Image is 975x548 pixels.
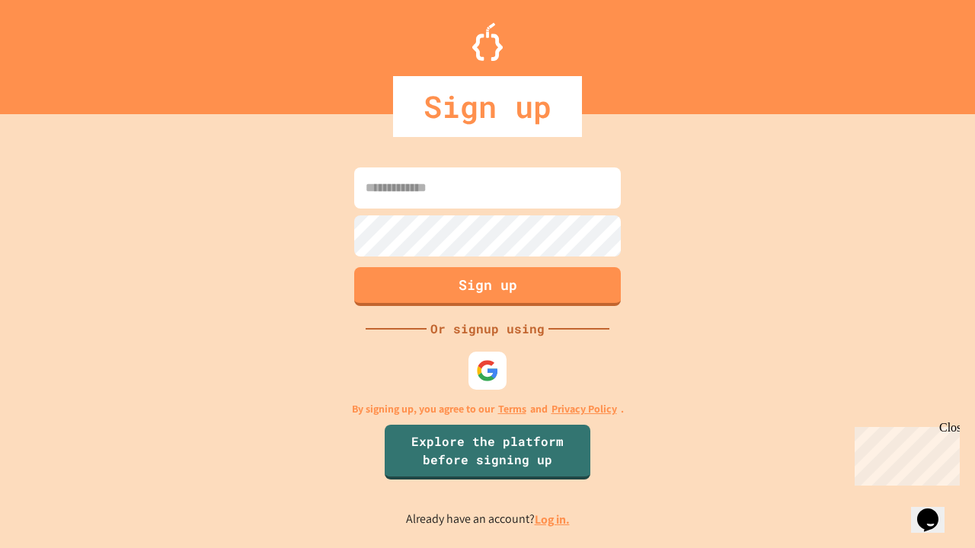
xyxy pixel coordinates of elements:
[385,425,590,479] a: Explore the platform before signing up
[427,320,548,338] div: Or signup using
[472,23,503,61] img: Logo.svg
[551,401,617,417] a: Privacy Policy
[393,76,582,137] div: Sign up
[911,487,960,533] iframe: chat widget
[354,267,621,306] button: Sign up
[498,401,526,417] a: Terms
[476,359,499,382] img: google-icon.svg
[406,510,570,529] p: Already have an account?
[352,401,624,417] p: By signing up, you agree to our and .
[6,6,105,97] div: Chat with us now!Close
[535,511,570,527] a: Log in.
[849,421,960,486] iframe: chat widget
